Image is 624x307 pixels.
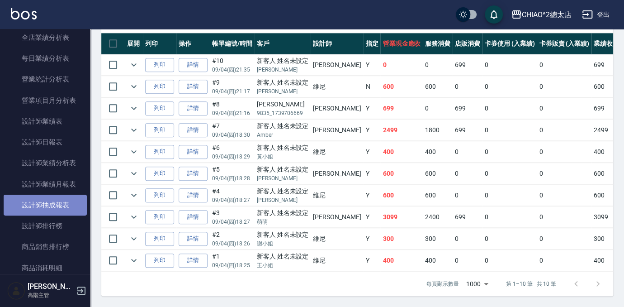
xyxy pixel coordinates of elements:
td: 1800 [423,120,453,141]
td: 0 [537,141,591,163]
button: expand row [127,254,141,267]
p: 高階主管 [28,291,74,299]
th: 操作 [176,33,210,54]
p: 黃小姐 [257,153,309,161]
a: 營業統計分析表 [4,69,87,90]
td: 600 [591,76,621,97]
td: #1 [210,250,255,271]
td: 0 [537,54,591,76]
td: Y [364,185,381,206]
p: 09/04 (四) 18:25 [212,261,252,269]
td: 400 [591,250,621,271]
button: save [485,5,503,24]
a: 全店業績分析表 [4,27,87,48]
button: expand row [127,58,141,72]
td: 0 [423,98,453,119]
td: Y [364,54,381,76]
td: 400 [423,141,453,163]
td: 0 [453,185,482,206]
a: 詳情 [179,123,208,137]
button: 列印 [145,58,174,72]
button: 列印 [145,101,174,115]
td: 0 [482,185,537,206]
th: 展開 [125,33,143,54]
td: 699 [591,98,621,119]
td: 400 [380,141,423,163]
div: 1000 [463,272,492,296]
a: 詳情 [179,254,208,268]
td: #5 [210,163,255,184]
td: 600 [380,185,423,206]
p: 謝小姐 [257,240,309,248]
td: Y [364,250,381,271]
div: 新客人 姓名未設定 [257,252,309,261]
p: 09/04 (四) 21:17 [212,87,252,96]
p: 每頁顯示數量 [426,280,459,288]
td: #2 [210,228,255,249]
td: 300 [423,228,453,249]
button: expand row [127,167,141,180]
p: Amber [257,131,309,139]
img: Logo [11,8,37,19]
td: 2499 [591,120,621,141]
td: 0 [482,76,537,97]
td: 0 [482,98,537,119]
p: 09/04 (四) 18:27 [212,196,252,204]
button: expand row [127,123,141,137]
h5: [PERSON_NAME] [28,282,74,291]
td: 0 [537,185,591,206]
button: expand row [127,145,141,158]
button: 列印 [145,188,174,202]
td: 699 [591,54,621,76]
p: 09/04 (四) 18:28 [212,174,252,182]
td: 0 [482,206,537,228]
td: #10 [210,54,255,76]
td: 0 [482,163,537,184]
td: 0 [453,163,482,184]
td: 699 [453,54,482,76]
th: 列印 [143,33,176,54]
p: 王小姐 [257,261,309,269]
td: 300 [380,228,423,249]
a: 詳情 [179,58,208,72]
a: 詳情 [179,188,208,202]
td: 600 [591,185,621,206]
td: 0 [453,141,482,163]
div: [PERSON_NAME] [257,100,309,109]
td: 0 [537,120,591,141]
a: 詳情 [179,232,208,246]
td: 400 [423,250,453,271]
td: 維尼 [311,250,363,271]
a: 詳情 [179,80,208,94]
th: 指定 [364,33,381,54]
th: 卡券販賣 (入業績) [537,33,591,54]
div: 新客人 姓名未設定 [257,78,309,87]
td: 0 [380,54,423,76]
td: 0 [453,250,482,271]
button: 列印 [145,254,174,268]
p: 9835_1739706669 [257,109,309,117]
p: 萌萌 [257,218,309,226]
th: 服務消費 [423,33,453,54]
button: 列印 [145,145,174,159]
p: 09/04 (四) 18:26 [212,240,252,248]
td: 400 [591,141,621,163]
td: 600 [423,185,453,206]
td: Y [364,120,381,141]
p: 09/04 (四) 21:16 [212,109,252,117]
td: 300 [591,228,621,249]
td: 0 [537,250,591,271]
td: 699 [453,120,482,141]
th: 營業現金應收 [380,33,423,54]
td: N [364,76,381,97]
td: 0 [482,141,537,163]
td: Y [364,98,381,119]
a: 詳情 [179,167,208,181]
a: 營業項目月分析表 [4,90,87,111]
th: 卡券使用 (入業績) [482,33,537,54]
td: 維尼 [311,76,363,97]
img: Person [7,282,25,300]
button: 列印 [145,232,174,246]
td: 維尼 [311,228,363,249]
td: 0 [537,76,591,97]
